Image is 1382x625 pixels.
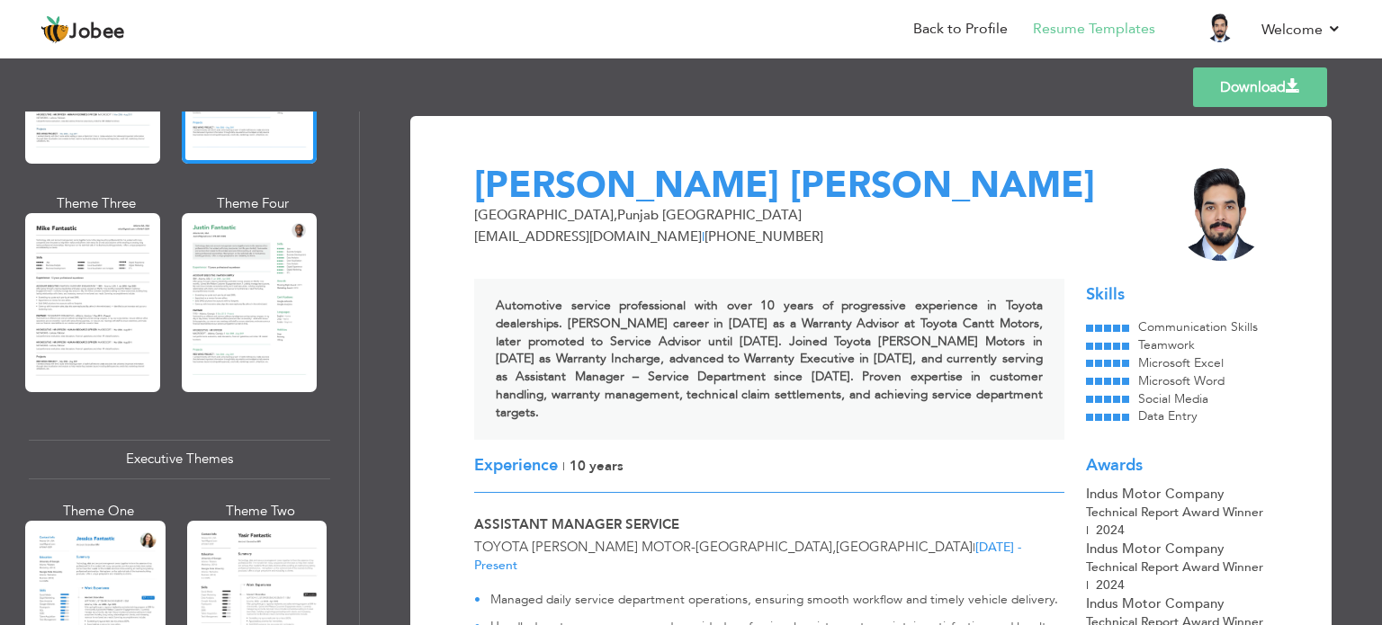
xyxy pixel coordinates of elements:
[1086,504,1263,521] span: Technical Report Award Winner
[40,15,69,44] img: jobee.io
[570,457,624,475] span: 10 Years
[1086,594,1224,612] span: Indus Motor Company
[614,206,617,224] span: ,
[474,228,702,246] span: [EMAIL_ADDRESS][DOMAIN_NAME]
[691,538,695,556] span: -
[1138,390,1208,407] span: Social Media
[1086,283,1268,307] div: Skills
[474,206,802,224] span: [GEOGRAPHIC_DATA] Punjab [GEOGRAPHIC_DATA]
[695,538,832,556] span: [GEOGRAPHIC_DATA]
[1086,558,1263,576] span: Technical Report Award Winner
[1033,19,1155,40] a: Resume Templates
[463,167,1143,204] div: [PERSON_NAME] [PERSON_NAME]
[1086,485,1224,503] span: Indus Motor Company
[1193,67,1327,107] a: Download
[1138,372,1225,389] span: Microsoft Word
[474,515,679,533] span: Assistant Manager Service
[191,502,331,521] div: Theme Two
[29,502,169,521] div: Theme One
[836,538,973,556] span: [GEOGRAPHIC_DATA]
[973,539,975,556] span: |
[702,228,704,246] span: |
[1086,454,1143,477] span: Awards
[185,194,320,213] div: Theme Four
[29,440,330,478] div: Executive Themes
[1174,167,1268,261] img: BW+e2HzEZlpgAAAAAElFTkSuQmCC
[562,458,565,475] span: |
[832,538,836,556] span: ,
[1138,354,1224,371] span: Microsoft Excel
[1261,19,1342,40] a: Welcome
[1086,522,1125,539] span: | 2024
[40,15,125,44] a: Jobee
[474,539,1021,574] span: [DATE] - Present
[474,538,691,556] span: Toyota [PERSON_NAME] Motor
[913,19,1008,40] a: Back to Profile
[474,454,558,477] span: Experience
[29,194,164,213] div: Theme Three
[496,297,1043,421] strong: Automotive service professional with over 10 years of progressive experience in Toyota dealership...
[1086,576,1125,594] span: | 2024
[1138,336,1195,353] span: Teamwork
[1138,407,1198,424] span: Data Entry
[704,228,823,246] span: [PHONE_NUMBER]
[490,590,1058,610] p: Managed daily service department operations, ensuring smooth workflow and timely vehicle delivery.
[1086,540,1224,558] span: Indus Motor Company
[69,22,125,42] span: Jobee
[1206,13,1234,42] img: Profile Img
[1138,318,1258,335] span: Communication Skills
